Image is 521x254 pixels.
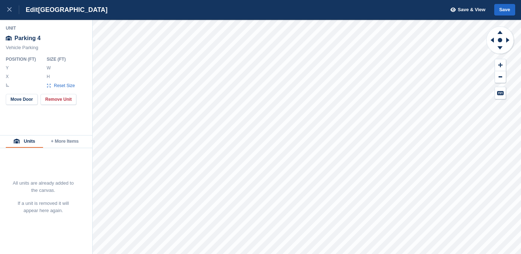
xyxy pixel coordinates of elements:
div: Unit [6,25,87,31]
button: Units [6,135,43,148]
button: Save [494,4,515,16]
button: Move Door [6,94,38,105]
div: Vehicle Parking [6,45,87,54]
div: Edit [GEOGRAPHIC_DATA] [19,5,107,14]
button: + More Items [43,135,86,148]
span: Reset Size [54,82,75,89]
button: Remove Unit [41,94,76,105]
p: All units are already added to the canvas. [12,180,74,194]
label: Y [6,65,9,71]
button: Keyboard Shortcuts [495,87,506,99]
label: H [47,74,50,79]
label: X [6,74,9,79]
img: angle-icn.0ed2eb85.svg [6,83,9,87]
span: Save & View [458,6,485,13]
button: Zoom Out [495,71,506,83]
label: W [47,65,50,71]
button: Zoom In [495,59,506,71]
div: Position ( FT ) [6,56,41,62]
p: If a unit is removed it will appear here again. [12,200,74,214]
button: Save & View [446,4,486,16]
div: Size ( FT ) [47,56,79,62]
div: Parking 4 [6,32,87,45]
